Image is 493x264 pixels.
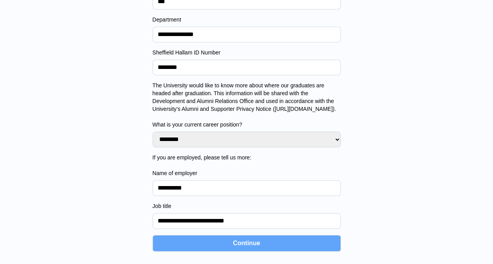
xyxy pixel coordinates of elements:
[153,49,341,56] label: Sheffield Hallam ID Number
[153,235,341,251] button: Continue
[153,81,341,128] label: The University would like to know more about where our graduates are headed after graduation. Thi...
[153,154,341,177] label: If you are employed, please tell us more: Name of employer
[153,16,341,24] label: Department
[153,202,341,210] label: Job title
